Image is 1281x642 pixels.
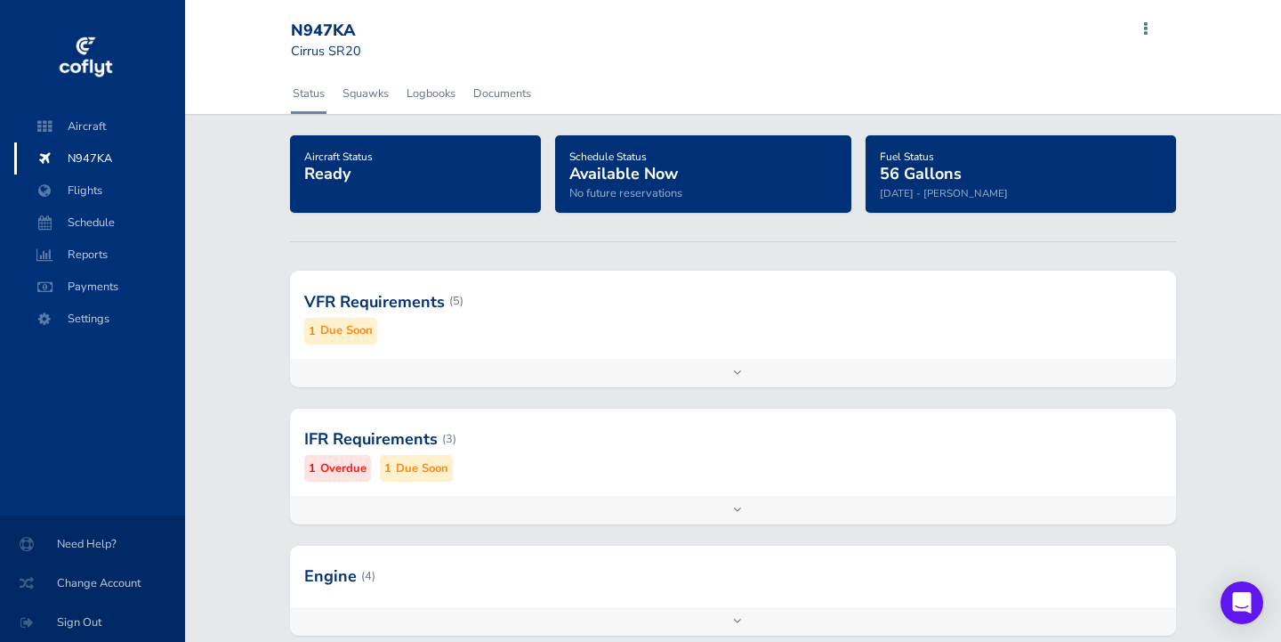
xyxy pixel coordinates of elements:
[1221,581,1263,624] div: Open Intercom Messenger
[32,110,167,142] span: Aircraft
[291,74,326,113] a: Status
[569,163,678,184] span: Available Now
[56,31,115,85] img: coflyt logo
[32,303,167,335] span: Settings
[569,144,678,185] a: Schedule StatusAvailable Now
[21,528,164,560] span: Need Help?
[291,21,419,41] div: N947KA
[320,321,373,340] small: Due Soon
[304,150,373,164] span: Aircraft Status
[32,175,167,207] span: Flights
[396,459,448,478] small: Due Soon
[32,142,167,175] span: N947KA
[569,150,647,164] span: Schedule Status
[569,185,682,201] span: No future reservations
[304,163,350,184] span: Ready
[291,42,361,60] small: Cirrus SR20
[320,459,367,478] small: Overdue
[880,186,1008,200] small: [DATE] - [PERSON_NAME]
[21,606,164,638] span: Sign Out
[341,74,391,113] a: Squawks
[405,74,457,113] a: Logbooks
[32,239,167,271] span: Reports
[32,207,167,239] span: Schedule
[21,567,164,599] span: Change Account
[471,74,533,113] a: Documents
[32,271,167,303] span: Payments
[880,163,962,184] span: 56 Gallons
[880,150,934,164] span: Fuel Status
